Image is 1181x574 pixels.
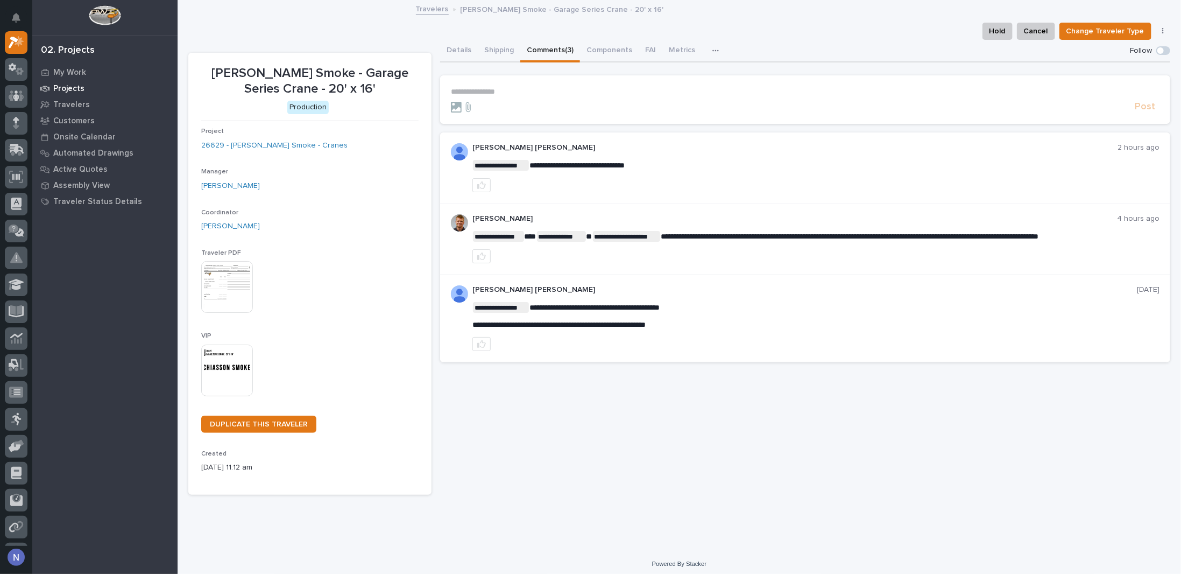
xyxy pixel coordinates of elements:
span: Coordinator [201,209,238,216]
a: 26629 - [PERSON_NAME] Smoke - Cranes [201,140,348,151]
a: Onsite Calendar [32,129,178,145]
button: like this post [472,337,491,351]
button: Comments (3) [520,40,580,62]
span: Created [201,451,227,457]
a: Customers [32,113,178,129]
button: Post [1130,101,1159,113]
p: 2 hours ago [1118,143,1159,152]
button: Components [580,40,639,62]
p: My Work [53,68,86,78]
a: Active Quotes [32,161,178,177]
span: VIP [201,333,211,339]
button: Change Traveler Type [1059,23,1151,40]
img: AOh14Gijbd6eejXF32J59GfCOuyvh5OjNDKoIp8XuOuX=s96-c [451,214,468,232]
p: Projects [53,84,84,94]
p: Assembly View [53,181,110,191]
p: Follow [1130,46,1152,55]
span: DUPLICATE THIS TRAVELER [210,421,308,428]
p: Active Quotes [53,165,108,174]
span: Cancel [1024,25,1048,38]
button: users-avatar [5,546,27,569]
p: Customers [53,116,95,126]
p: Automated Drawings [53,149,133,158]
span: Project [201,128,224,135]
button: Hold [982,23,1013,40]
button: Metrics [662,40,702,62]
p: Onsite Calendar [53,132,116,142]
span: Post [1135,101,1155,113]
p: 4 hours ago [1117,214,1159,223]
div: 02. Projects [41,45,95,57]
p: Traveler Status Details [53,197,142,207]
p: [DATE] 11:12 am [201,462,419,473]
div: Notifications [13,13,27,30]
button: Details [440,40,478,62]
p: [PERSON_NAME] [472,214,1117,223]
p: [PERSON_NAME] [PERSON_NAME] [472,285,1137,295]
a: Travelers [416,2,449,15]
span: Traveler PDF [201,250,241,256]
a: [PERSON_NAME] [201,180,260,192]
button: FAI [639,40,662,62]
a: Traveler Status Details [32,193,178,209]
img: AD_cMMRcK_lR-hunIWE1GUPcUjzJ19X9Uk7D-9skk6qMORDJB_ZroAFOMmnE07bDdh4EHUMJPuIZ72TfOWJm2e1TqCAEecOOP... [451,143,468,160]
a: Projects [32,80,178,96]
a: Automated Drawings [32,145,178,161]
button: Notifications [5,6,27,29]
button: Shipping [478,40,520,62]
span: Hold [989,25,1006,38]
p: [PERSON_NAME] Smoke - Garage Series Crane - 20' x 16' [201,66,419,97]
a: Powered By Stacker [652,561,706,567]
div: Production [287,101,329,114]
p: [PERSON_NAME] [PERSON_NAME] [472,143,1118,152]
a: My Work [32,64,178,80]
img: AD_cMMRcK_lR-hunIWE1GUPcUjzJ19X9Uk7D-9skk6qMORDJB_ZroAFOMmnE07bDdh4EHUMJPuIZ72TfOWJm2e1TqCAEecOOP... [451,285,468,303]
span: Change Traveler Type [1066,25,1144,38]
button: like this post [472,178,491,192]
p: [PERSON_NAME] Smoke - Garage Series Crane - 20' x 16' [461,3,664,15]
a: Assembly View [32,177,178,193]
button: Cancel [1017,23,1055,40]
span: Manager [201,169,228,175]
a: [PERSON_NAME] [201,221,260,232]
a: Travelers [32,96,178,113]
p: Travelers [53,100,90,110]
img: Workspace Logo [89,5,121,25]
p: [DATE] [1137,285,1159,295]
button: like this post [472,249,491,263]
a: DUPLICATE THIS TRAVELER [201,416,316,433]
